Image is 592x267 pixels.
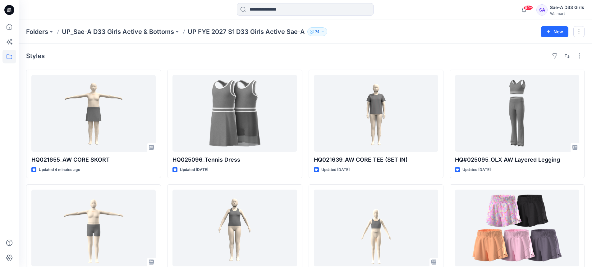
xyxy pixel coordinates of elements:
div: Sae-A D33 Girls [550,4,584,11]
p: HQ#025095_OLX AW Layered Legging [455,155,579,164]
p: HQ021655_AW CORE SKORT [31,155,156,164]
a: HQ024718_Tumble Short [31,190,156,266]
a: HQ021652_AW SPORTS BRA [314,190,438,266]
p: Updated 4 minutes ago [39,167,80,173]
a: HQ021645_LONGLINE BRA [172,190,297,266]
h4: Styles [26,52,45,60]
a: UP_Sae-A D33 Girls Active & Bottoms [62,27,174,36]
a: HQ021639_AW CORE TEE (SET IN) [314,75,438,152]
p: UP FYE 2027 S1 D33 Girls Active Sae-A [188,27,305,36]
a: HQ021655_AW CORE SKORT [31,75,156,152]
p: Updated [DATE] [462,167,491,173]
p: Updated [DATE] [321,167,350,173]
button: New [541,26,568,37]
div: Walmart [550,11,584,16]
p: HQ025096_Tennis Dress [172,155,297,164]
p: Updated [DATE] [180,167,208,173]
button: 74 [307,27,327,36]
span: 99+ [524,5,533,10]
div: SA [536,4,548,16]
a: HQ025096_Tennis Dress [172,75,297,152]
p: HQ021639_AW CORE TEE (SET IN) [314,155,438,164]
p: 74 [315,28,319,35]
a: HQ021660_AW Girl Butterfly Short [455,190,579,266]
a: Folders [26,27,48,36]
a: HQ#025095_OLX AW Layered Legging [455,75,579,152]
